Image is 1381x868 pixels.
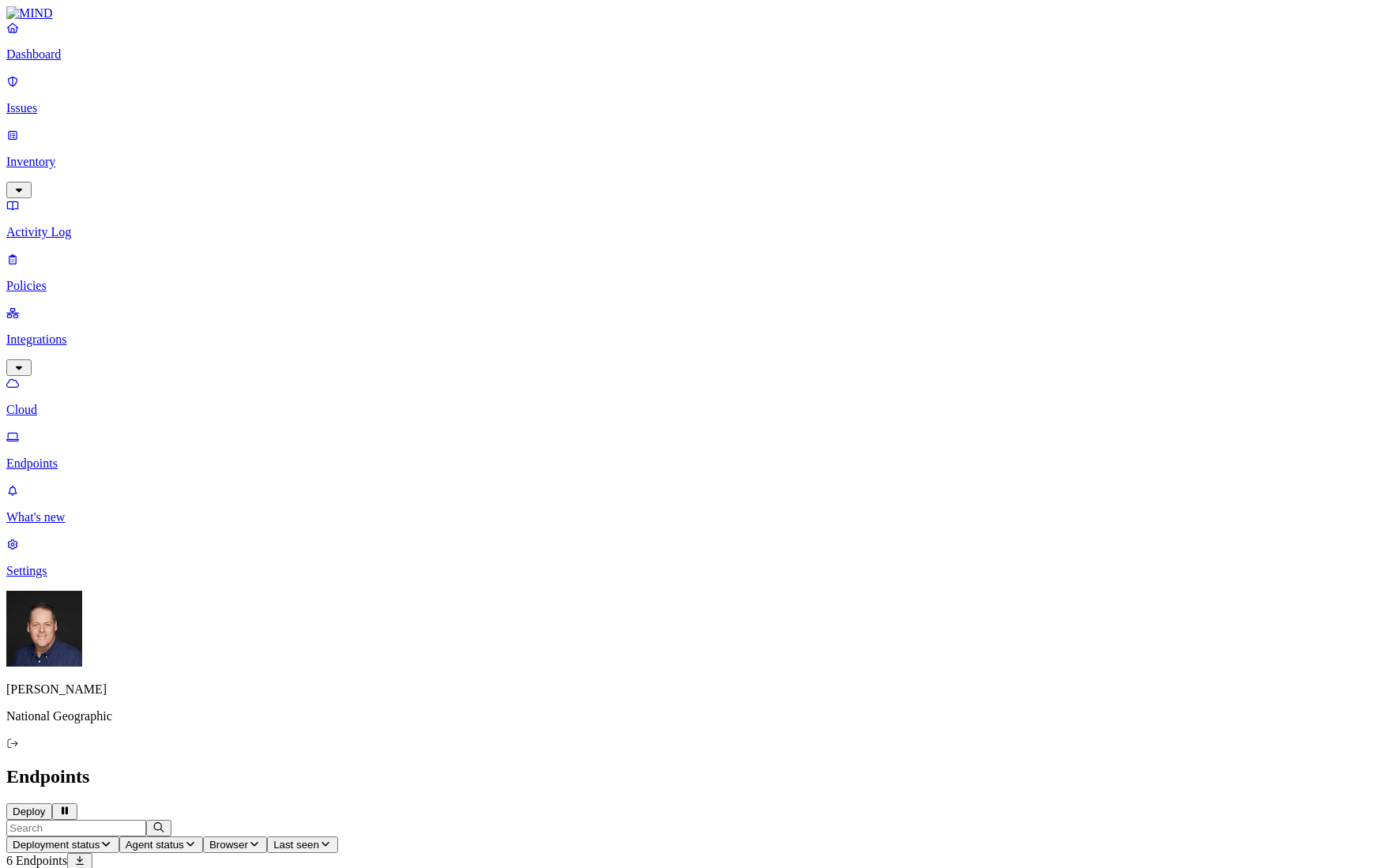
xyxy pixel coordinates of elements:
input: Search [6,820,146,836]
span: Agent status [126,839,184,851]
a: Endpoints [6,430,1375,471]
p: Integrations [6,333,1375,347]
span: 6 Endpoints [6,854,67,867]
a: MIND [6,6,1375,21]
span: Browser [209,839,248,851]
p: Settings [6,564,1375,578]
a: Dashboard [6,21,1375,62]
p: Endpoints [6,457,1375,471]
a: Cloud [6,376,1375,417]
p: Cloud [6,403,1375,417]
p: National Geographic [6,709,1375,723]
p: Inventory [6,155,1375,169]
a: Issues [6,74,1375,115]
p: Dashboard [6,47,1375,62]
a: What's new [6,483,1375,524]
span: Last seen [273,839,319,851]
button: Deploy [6,803,52,820]
span: Deployment status [13,839,100,851]
p: Issues [6,101,1375,115]
p: What's new [6,510,1375,524]
img: MIND [6,6,53,21]
p: [PERSON_NAME] [6,682,1375,697]
h2: Endpoints [6,766,1375,787]
p: Activity Log [6,225,1375,239]
a: Activity Log [6,198,1375,239]
img: Mark DeCarlo [6,591,82,667]
a: Integrations [6,306,1375,374]
a: Policies [6,252,1375,293]
a: Settings [6,537,1375,578]
a: Inventory [6,128,1375,196]
p: Policies [6,279,1375,293]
